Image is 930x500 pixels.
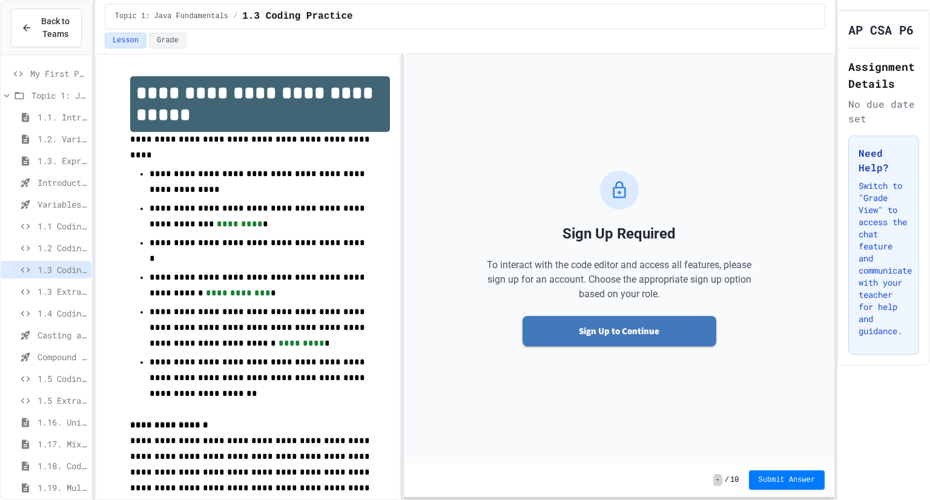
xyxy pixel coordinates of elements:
[523,316,716,346] button: Sign Up to Continue
[38,307,87,320] span: 1.4 Coding Practice
[759,475,816,485] span: Submit Answer
[38,416,87,429] span: 1.16. Unit Summary 1a (1.1-1.6)
[749,470,825,490] button: Submit Answer
[149,33,186,48] button: Grade
[38,242,87,254] span: 1.2 Coding Practice
[725,475,729,485] span: /
[115,12,228,21] span: Topic 1: Java Fundamentals
[38,372,87,385] span: 1.5 Coding Practice
[848,21,914,38] h1: AP CSA P6
[38,133,87,145] span: 1.2. Variables and Data Types
[879,452,918,488] iframe: chat widget
[38,263,87,276] span: 1.3 Coding Practice
[848,58,919,92] h2: Assignment Details
[11,8,82,47] button: Back to Teams
[242,9,352,24] span: 1.3 Coding Practice
[30,67,87,80] span: My First Program
[38,438,87,450] span: 1.17. Mixed Up Code Practice 1.1-1.6
[38,111,87,123] span: 1.1. Introduction to Algorithms, Programming, and Compilers
[38,481,87,494] span: 1.19. Multiple Choice Exercises for Unit 1a (1.1-1.6)
[38,350,87,363] span: Compound assignment operators - Quiz
[713,474,722,486] span: -
[38,459,87,472] span: 1.18. Coding Practice 1a (1.1-1.6)
[848,97,919,126] div: No due date set
[38,329,87,341] span: Casting and Ranges of variables - Quiz
[38,394,87,407] span: 1.5 Extra Challenge Problem
[829,399,918,450] iframe: chat widget
[38,220,87,232] span: 1.1 Coding Practice
[38,198,87,211] span: Variables and Data Types - Quiz
[105,33,147,48] button: Lesson
[859,180,909,337] p: Switch to "Grade View" to access the chat feature and communicate with your teacher for help and ...
[39,15,71,41] span: Back to Teams
[38,285,87,298] span: 1.3 Extra Challenge Problem
[484,258,755,301] p: To interact with the code editor and access all features, please sign up for an account. Choose t...
[859,146,909,175] h3: Need Help?
[562,224,676,243] h2: Sign Up Required
[31,89,87,102] span: Topic 1: Java Fundamentals
[233,12,237,21] span: /
[730,475,739,485] span: 10
[38,176,87,189] span: Introduction to Algorithms, Programming, and Compilers
[38,154,87,167] span: 1.3. Expressions and Output [New]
